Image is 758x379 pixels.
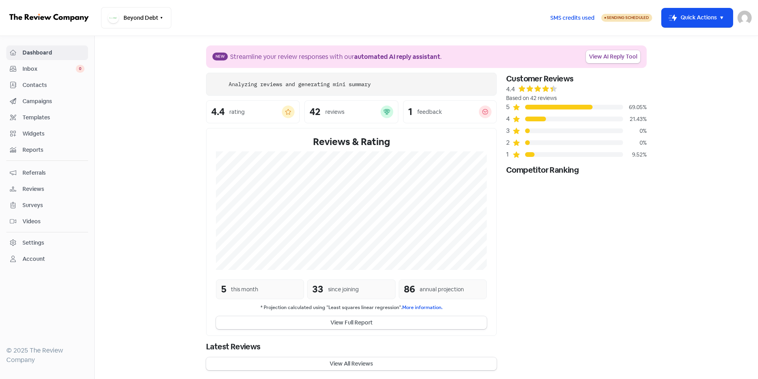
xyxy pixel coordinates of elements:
[23,113,84,122] span: Templates
[506,85,515,94] div: 4.4
[354,53,440,61] b: automated AI reply assistant
[506,114,512,124] div: 4
[23,185,84,193] span: Reviews
[23,169,84,177] span: Referrals
[216,316,487,329] button: View Full Report
[601,13,652,23] a: Sending Scheduled
[211,107,225,117] div: 4.4
[550,14,595,22] span: SMS credits used
[325,108,344,116] div: reviews
[6,198,88,213] a: Surveys
[6,252,88,266] a: Account
[101,7,171,28] button: Beyond Debt
[6,78,88,92] a: Contacts
[6,166,88,180] a: Referrals
[23,49,84,57] span: Dashboard
[607,15,649,20] span: Sending Scheduled
[623,151,647,159] div: 9.52%
[231,285,258,294] div: this month
[312,282,323,296] div: 33
[408,107,413,117] div: 1
[6,94,88,109] a: Campaigns
[76,65,84,73] span: 0
[662,8,733,27] button: Quick Actions
[417,108,442,116] div: feedback
[6,45,88,60] a: Dashboard
[6,62,88,76] a: Inbox 0
[23,201,84,209] span: Surveys
[229,108,245,116] div: rating
[623,139,647,147] div: 0%
[23,65,76,73] span: Inbox
[506,102,512,112] div: 5
[623,115,647,123] div: 21.43%
[506,126,512,136] div: 3
[23,239,44,247] div: Settings
[623,103,647,111] div: 69.05%
[6,182,88,196] a: Reviews
[506,138,512,147] div: 2
[544,13,601,21] a: SMS credits used
[216,304,487,311] small: * Projection calculated using "Least squares linear regression".
[6,214,88,229] a: Videos
[216,135,487,149] div: Reviews & Rating
[23,130,84,138] span: Widgets
[6,346,88,365] div: © 2025 The Review Company
[586,50,640,63] a: View AI Reply Tool
[310,107,321,117] div: 42
[328,285,359,294] div: since joining
[23,255,45,263] div: Account
[229,80,371,89] div: Analyzing reviews and generating mini summary
[404,282,415,296] div: 86
[6,143,88,157] a: Reports
[737,11,752,25] img: User
[221,282,226,296] div: 5
[402,304,443,311] a: More information.
[6,126,88,141] a: Widgets
[506,150,512,159] div: 1
[23,217,84,226] span: Videos
[23,146,84,154] span: Reports
[506,73,647,85] div: Customer Reviews
[6,110,88,125] a: Templates
[212,53,228,60] span: New
[206,100,300,123] a: 4.4rating
[506,94,647,102] div: Based on 42 reviews
[304,100,398,123] a: 42reviews
[420,285,464,294] div: annual projection
[23,81,84,89] span: Contacts
[230,52,442,62] div: Streamline your review responses with our .
[623,127,647,135] div: 0%
[23,97,84,106] span: Campaigns
[206,341,497,353] div: Latest Reviews
[206,357,497,370] button: View All Reviews
[403,100,497,123] a: 1feedback
[6,236,88,250] a: Settings
[506,164,647,176] div: Competitor Ranking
